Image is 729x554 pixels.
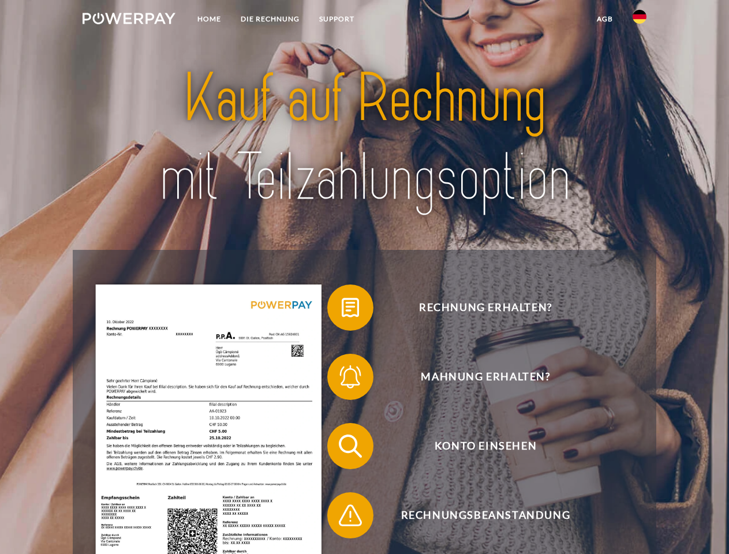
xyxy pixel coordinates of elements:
button: Rechnung erhalten? [327,285,627,331]
img: qb_search.svg [336,432,365,461]
span: Rechnungsbeanstandung [344,492,627,538]
a: agb [587,9,623,29]
button: Rechnungsbeanstandung [327,492,627,538]
img: qb_warning.svg [336,501,365,530]
img: title-powerpay_de.svg [110,55,619,221]
img: logo-powerpay-white.svg [83,13,175,24]
span: Rechnung erhalten? [344,285,627,331]
button: Konto einsehen [327,423,627,469]
button: Mahnung erhalten? [327,354,627,400]
a: Home [188,9,231,29]
a: SUPPORT [309,9,364,29]
a: DIE RECHNUNG [231,9,309,29]
img: de [633,10,646,24]
img: qb_bill.svg [336,293,365,322]
img: qb_bell.svg [336,362,365,391]
span: Mahnung erhalten? [344,354,627,400]
span: Konto einsehen [344,423,627,469]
